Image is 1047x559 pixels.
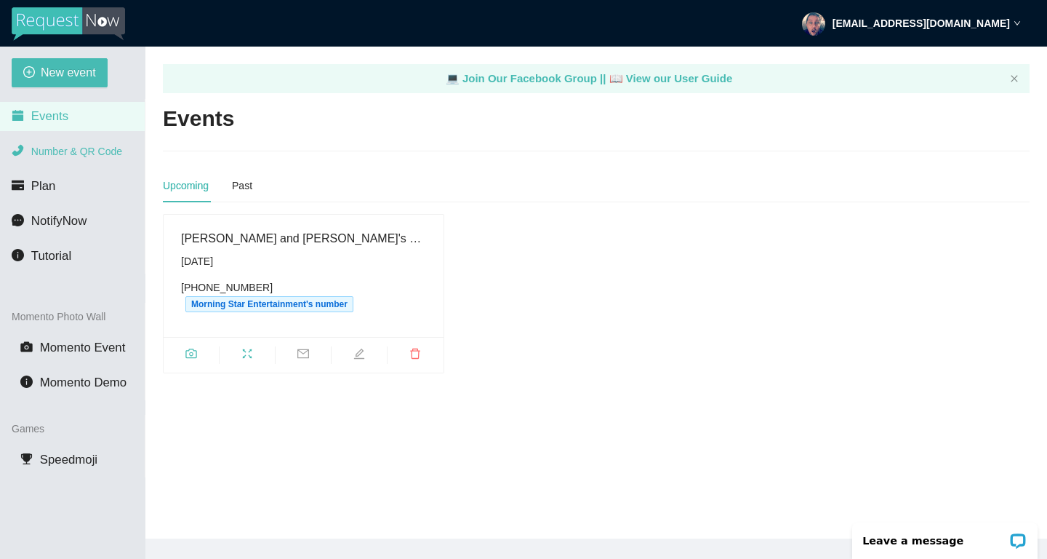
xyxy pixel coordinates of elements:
span: fullscreen [220,348,275,364]
button: close [1010,74,1019,84]
span: calendar [12,109,24,122]
span: laptop [446,72,460,84]
span: Plan [31,179,56,193]
div: [DATE] [181,253,426,269]
span: message [12,214,24,226]
div: Past [232,178,252,194]
span: down [1014,20,1021,27]
div: [PHONE_NUMBER] [181,279,426,312]
span: Speedmoji [40,453,97,467]
span: info-circle [12,249,24,261]
span: NotifyNow [31,214,87,228]
span: info-circle [20,376,33,388]
img: RequestNow [12,7,125,41]
span: camera [20,341,33,353]
img: a332a32cb14e38eb31be48e7c9f4ce3c [802,12,825,36]
span: credit-card [12,179,24,191]
a: laptop View our User Guide [609,72,733,84]
span: close [1010,74,1019,83]
span: New event [41,63,96,82]
span: Morning Star Entertainment's number [185,296,353,312]
h2: Events [163,104,234,134]
span: Number & QR Code [31,146,122,157]
strong: [EMAIL_ADDRESS][DOMAIN_NAME] [833,17,1010,29]
div: [PERSON_NAME] and [PERSON_NAME]'s Wedding [181,229,426,247]
span: plus-circle [23,66,35,80]
span: trophy [20,453,33,465]
span: laptop [609,72,623,84]
span: Events [31,109,68,123]
div: Upcoming [163,178,209,194]
span: delete [388,348,444,364]
button: plus-circleNew event [12,58,108,87]
iframe: LiveChat chat widget [843,513,1047,559]
span: Tutorial [31,249,71,263]
span: edit [332,348,387,364]
span: Momento Demo [40,376,127,389]
span: camera [164,348,219,364]
span: phone [12,144,24,156]
a: laptop Join Our Facebook Group || [446,72,609,84]
span: Momento Event [40,341,126,354]
span: mail [276,348,331,364]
